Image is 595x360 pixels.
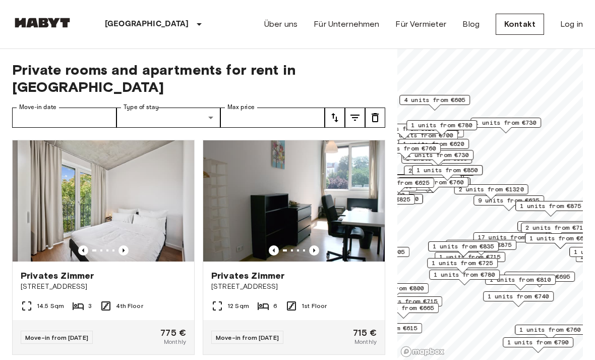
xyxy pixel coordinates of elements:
span: 2 units from €760 [402,178,464,187]
div: Map marker [369,124,440,139]
span: 1 units from €800 [363,284,424,293]
a: Für Vermieter [395,18,446,30]
span: [STREET_ADDRESS] [211,282,377,292]
div: Map marker [427,258,498,274]
div: Map marker [473,232,548,248]
span: 1 units from €760 [519,325,581,334]
span: 775 € [160,328,186,337]
a: Blog [462,18,480,30]
label: Type of stay [124,103,159,112]
div: Map marker [517,221,588,237]
div: Map marker [515,325,585,340]
span: 1 units from €695 [529,234,591,243]
span: Move-in from [DATE] [25,334,88,341]
a: Kontakt [496,14,544,35]
span: Privates Zimmer [21,270,94,282]
div: Map marker [446,240,516,255]
button: tune [365,108,385,128]
span: 1 units from €1200 [353,194,419,203]
button: Previous image [309,245,319,255]
span: Move-in from [DATE] [216,334,279,341]
span: 3 units from €625 [368,178,430,187]
div: Map marker [428,241,499,257]
span: 1 units from €825 [349,195,410,204]
span: 1 units from €730 [475,118,537,127]
span: 2 units from €615 [356,324,418,333]
div: Map marker [515,201,586,217]
button: Previous image [78,245,88,255]
span: [STREET_ADDRESS] [21,282,186,292]
div: Map marker [503,337,573,353]
img: Marketing picture of unit DE-01-259-018-03Q [13,140,194,262]
span: 1 units from €850 [416,166,478,175]
p: [GEOGRAPHIC_DATA] [105,18,189,30]
span: 1 units from €710 [522,222,583,231]
a: Log in [560,18,583,30]
div: Map marker [473,195,544,211]
a: Marketing picture of unit DE-01-041-02MPrevious imagePrevious imagePrivates Zimmer[STREET_ADDRESS... [203,140,385,355]
div: Map marker [364,178,434,193]
span: 17 units from €720 [478,233,543,242]
button: Previous image [118,245,129,255]
span: 1 units from €665 [373,303,434,313]
a: Marketing picture of unit DE-01-259-018-03QPrevious imagePrevious imagePrivates Zimmer[STREET_ADD... [12,140,195,355]
span: 1 units from €620 [403,139,464,148]
span: 1 units from €810 [490,275,551,284]
span: 1 units from €905 [343,247,405,256]
span: Monthly [164,337,186,346]
div: Map marker [370,143,441,159]
div: Map marker [504,272,575,287]
div: Map marker [412,165,483,181]
span: Monthly [354,337,377,346]
div: Map marker [521,223,591,238]
span: 1 units from €835 [433,242,494,251]
div: Map marker [483,291,554,307]
span: 2 units from €695 [509,272,570,281]
div: Map marker [398,177,468,193]
img: Marketing picture of unit DE-01-041-02M [203,140,385,262]
a: Mapbox logo [400,346,445,357]
span: 1 units from €760 [375,144,436,153]
div: Map marker [470,118,541,133]
span: 6 [273,301,277,311]
span: 1 units from €715 [439,252,501,262]
span: Privates Zimmer [211,270,284,282]
span: 1 units from €620 [374,124,435,133]
span: 14.5 Sqm [37,301,64,311]
img: Habyt [12,18,73,28]
div: Map marker [404,166,474,181]
span: 4th Floor [116,301,143,311]
button: Previous image [269,245,279,255]
span: 3 [88,301,92,311]
span: 1 units from €725 [432,259,493,268]
div: Map marker [485,275,556,290]
label: Move-in date [19,103,56,112]
button: tune [325,108,345,128]
div: Map marker [398,139,469,155]
span: 715 € [353,328,377,337]
span: 1 units from €875 [520,201,581,211]
div: Map marker [429,270,500,285]
a: Für Unternehmen [314,18,379,30]
input: Choose date [12,108,116,128]
button: tune [345,108,365,128]
label: Max price [227,103,255,112]
span: 1 units from €715 [376,297,438,306]
span: 4 units from €605 [404,95,465,105]
div: Map marker [406,120,477,136]
a: Über uns [264,18,297,30]
div: Map marker [368,303,439,319]
span: 2 units from €655 [408,166,470,175]
span: 1 units from €740 [488,292,549,301]
span: 1st Floor [302,301,327,311]
span: 1 units from €780 [434,270,495,279]
div: Map marker [399,95,470,111]
span: 12 Sqm [227,301,249,311]
div: Map marker [401,153,472,169]
span: Private rooms and apartments for rent in [GEOGRAPHIC_DATA] [12,61,385,95]
span: 1 units from €790 [507,338,569,347]
span: 1 units from €730 [407,150,469,160]
div: Map marker [349,194,423,210]
div: Map marker [454,184,528,200]
span: 1 units from €780 [411,121,472,130]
